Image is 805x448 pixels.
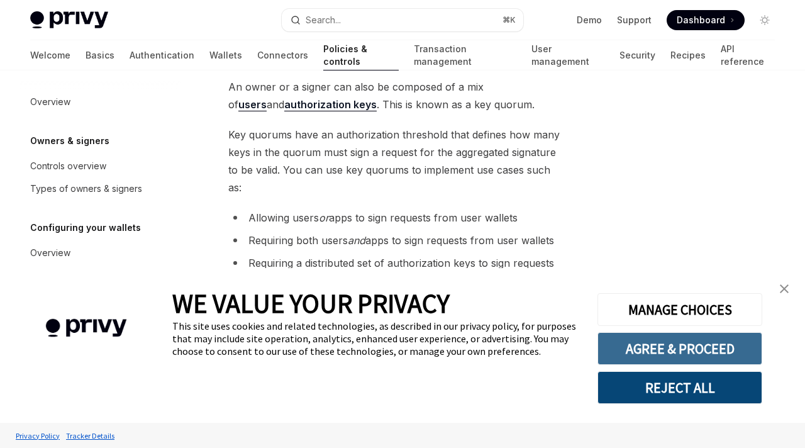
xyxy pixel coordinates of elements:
a: Tracker Details [63,425,118,447]
li: Requiring both users apps to sign requests from user wallets [228,232,561,249]
div: Types of owners & signers [30,181,142,196]
a: Controls overview [20,155,181,177]
div: Controls overview [30,159,106,174]
a: Dashboard [667,10,745,30]
a: Recipes [670,40,706,70]
a: users [238,98,267,111]
button: Open search [282,9,523,31]
a: Overview [20,242,181,264]
img: light logo [30,11,108,29]
div: Search... [306,13,341,28]
a: Connectors [257,40,308,70]
a: API reference [721,40,775,70]
span: Key quorums have an authorization threshold that defines how many keys in the quorum must sign a ... [228,126,561,196]
a: Security [619,40,655,70]
a: Wallets [209,40,242,70]
a: Privacy Policy [13,425,63,447]
div: Overview [30,94,70,109]
img: close banner [780,284,789,293]
button: REJECT ALL [597,371,762,404]
img: company logo [19,301,153,356]
button: Toggle dark mode [755,10,775,30]
button: MANAGE CHOICES [597,293,762,326]
a: Welcome [30,40,70,70]
a: Transaction management [414,40,516,70]
a: Demo [577,14,602,26]
div: Overview [30,245,70,260]
h5: Owners & signers [30,133,109,148]
a: Authentication [130,40,194,70]
li: Requiring a distributed set of authorization keys to sign requests from a wallet [228,254,561,289]
a: Basics [86,40,114,70]
span: ⌘ K [502,15,516,25]
a: close banner [772,276,797,301]
li: Allowing users apps to sign requests from user wallets [228,209,561,227]
em: and [348,234,365,247]
span: An owner or a signer can also be composed of a mix of and . This is known as a key quorum. [228,78,561,113]
h5: Configuring your wallets [30,220,141,235]
a: Policies & controls [323,40,399,70]
span: Dashboard [677,14,725,26]
a: User management [531,40,604,70]
a: Types of owners & signers [20,177,181,200]
button: AGREE & PROCEED [597,332,762,365]
div: This site uses cookies and related technologies, as described in our privacy policy, for purposes... [172,320,579,357]
a: Overview [20,91,181,113]
span: WE VALUE YOUR PRIVACY [172,287,450,320]
a: Support [617,14,652,26]
button: Toggle Self-custodial user wallets section [20,264,181,287]
em: or [319,211,329,224]
a: authorization keys [284,98,377,111]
